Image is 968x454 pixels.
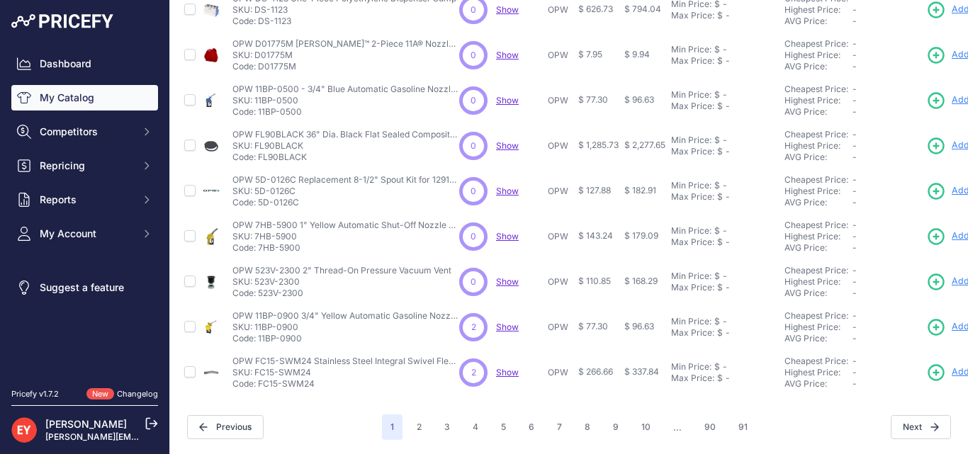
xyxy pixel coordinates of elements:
p: OPW [548,276,573,288]
div: - [720,180,727,191]
p: SKU: FL90BLACK [232,140,459,152]
span: - [852,50,857,60]
div: Pricefy v1.7.2 [11,388,59,400]
button: Go to page 7 [548,414,570,440]
div: Highest Price: [784,276,852,288]
span: $ 2,277.65 [624,140,665,150]
a: Cheapest Price: [784,38,848,49]
a: Cheapest Price: [784,84,848,94]
a: Cheapest Price: [784,310,848,321]
span: Competitors [40,125,133,139]
p: Code: 7HB-5900 [232,242,459,254]
span: Show [496,50,519,60]
span: 0 [471,230,476,243]
span: $ 77.30 [578,321,608,331]
a: Show [496,4,519,15]
button: Go to page 90 [696,414,724,440]
p: SKU: DS-1123 [232,4,456,16]
div: - [723,10,730,21]
p: Code: FL90BLACK [232,152,459,163]
span: - [852,4,857,15]
div: Min Price: [671,316,711,327]
p: OPW 7HB-5900 1" Yellow Automatic Shut-Off Nozzle w/o Spout Ring (No Pressure, No Flow Device) [232,220,459,231]
a: Cheapest Price: [784,265,848,276]
span: 0 [471,276,476,288]
p: OPW [548,95,573,106]
div: Min Price: [671,271,711,282]
div: AVG Price: [784,197,852,208]
span: Show [496,322,519,332]
div: - [723,373,730,384]
div: AVG Price: [784,152,852,163]
span: $ 182.91 [624,185,656,195]
button: Go to page 2 [408,414,430,440]
p: OPW 11BP-0500 - 3/4" Blue Automatic Gasoline Nozzle w/ No Pressure No Flow Device [232,84,459,95]
span: $ 127.88 [578,185,611,195]
button: Go to page 4 [464,414,487,440]
p: Code: 5D-0126C [232,197,459,208]
div: $ [714,135,720,146]
div: Min Price: [671,89,711,101]
div: - [720,225,727,237]
p: Code: FC15-SWM24 [232,378,459,390]
span: New [86,388,114,400]
div: Min Price: [671,361,711,373]
div: - [720,271,727,282]
div: Max Price: [671,373,714,384]
a: Cheapest Price: [784,174,848,185]
div: AVG Price: [784,288,852,299]
div: $ [714,44,720,55]
span: $ 179.09 [624,230,658,241]
img: Pricefy Logo [11,14,113,28]
div: Max Price: [671,237,714,248]
p: OPW D01775M [PERSON_NAME]™ 2-Piece 11A® Nozzle Series Hand Insulator (Red) [232,38,459,50]
button: Go to page 8 [576,414,599,440]
div: - [723,55,730,67]
span: Show [496,276,519,287]
span: $ 96.63 [624,321,654,331]
span: - [852,265,857,276]
div: Min Price: [671,135,711,146]
div: Min Price: [671,44,711,55]
span: My Account [40,227,133,241]
div: Highest Price: [784,95,852,106]
button: Next [891,415,951,439]
div: $ [717,101,723,112]
span: $ 7.95 [578,49,602,59]
span: $ 9.94 [624,49,650,59]
div: $ [717,282,723,293]
p: OPW [548,50,573,61]
p: Code: 11BP-0500 [232,106,459,118]
span: - [852,106,857,117]
div: Max Price: [671,55,714,67]
span: 0 [471,140,476,152]
button: Go to page 3 [436,414,458,440]
div: Highest Price: [784,186,852,197]
span: - [852,333,857,344]
div: AVG Price: [784,16,852,27]
a: Show [496,231,519,242]
div: - [723,327,730,339]
p: SKU: 11BP-0500 [232,95,459,106]
p: OPW [548,140,573,152]
p: OPW [548,4,573,16]
div: $ [714,271,720,282]
span: - [852,276,857,287]
span: $ 337.84 [624,366,659,377]
button: Go to page 91 [730,414,756,440]
div: $ [714,180,720,191]
span: $ 794.04 [624,4,661,14]
button: Competitors [11,119,158,144]
div: Max Price: [671,327,714,339]
div: Max Price: [671,191,714,203]
div: $ [717,327,723,339]
p: OPW [548,186,573,197]
button: Go to page 10 [633,414,659,440]
span: - [852,186,857,196]
p: Code: DS-1123 [232,16,456,27]
p: OPW [548,231,573,242]
a: Cheapest Price: [784,220,848,230]
span: Show [496,140,519,151]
